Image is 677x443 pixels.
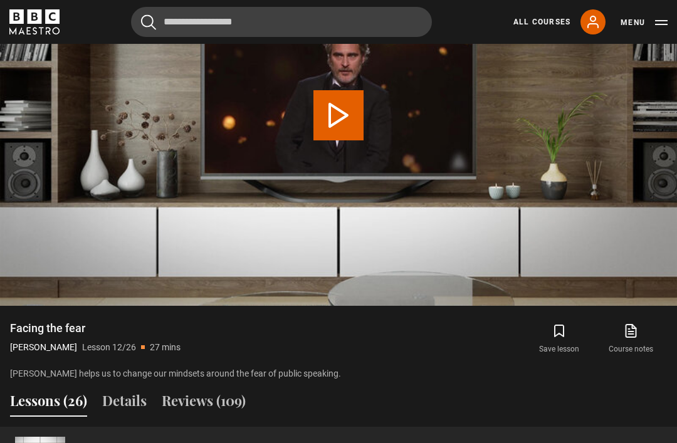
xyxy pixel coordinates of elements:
[102,390,147,417] button: Details
[313,90,364,140] button: Play Lesson Facing the fear
[513,16,570,28] a: All Courses
[131,7,432,37] input: Search
[150,341,181,354] p: 27 mins
[596,321,667,357] a: Course notes
[82,341,136,354] p: Lesson 12/26
[9,9,60,34] svg: BBC Maestro
[162,390,246,417] button: Reviews (109)
[523,321,595,357] button: Save lesson
[10,321,181,336] h1: Facing the fear
[621,16,668,29] button: Toggle navigation
[141,14,156,30] button: Submit the search query
[10,390,87,417] button: Lessons (26)
[10,341,77,354] p: [PERSON_NAME]
[10,367,667,380] p: [PERSON_NAME] helps us to change our mindsets around the fear of public speaking.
